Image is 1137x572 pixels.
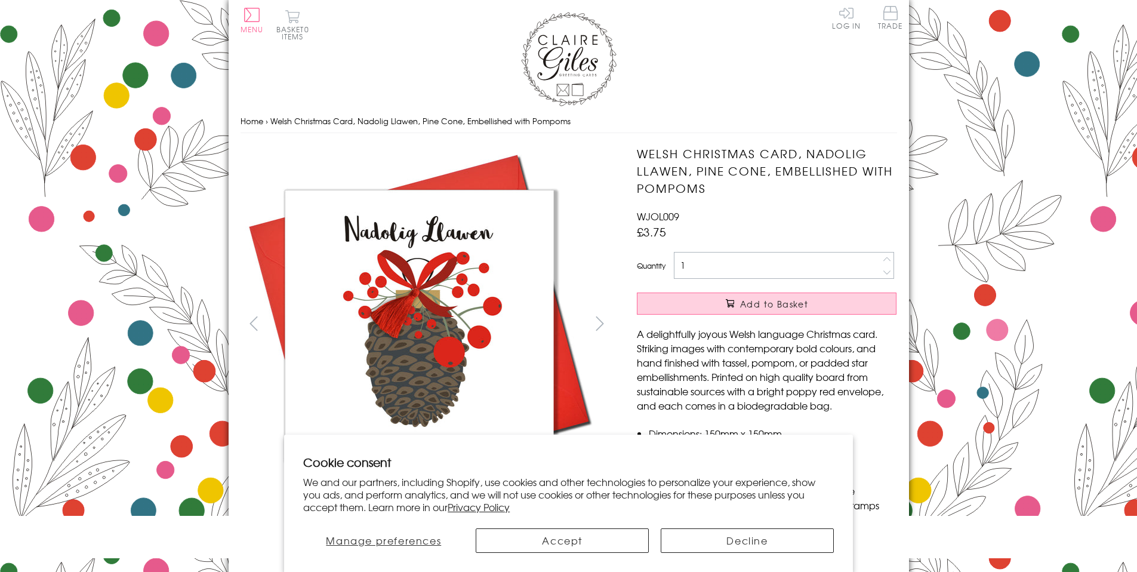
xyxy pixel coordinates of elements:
button: Accept [476,528,649,553]
span: £3.75 [637,223,666,240]
p: We and our partners, including Shopify, use cookies and other technologies to personalize your ex... [303,476,834,513]
button: Add to Basket [637,293,896,315]
button: Decline [661,528,834,553]
a: Trade [878,6,903,32]
label: Quantity [637,260,665,271]
span: Add to Basket [740,298,808,310]
span: › [266,115,268,127]
button: Menu [241,8,264,33]
button: Basket0 items [276,10,309,40]
a: Log In [832,6,861,29]
p: A delightfully joyous Welsh language Christmas card. Striking images with contemporary bold colou... [637,327,896,413]
button: Manage preferences [303,528,464,553]
span: Trade [878,6,903,29]
span: Welsh Christmas Card, Nadolig Llawen, Pine Cone, Embellished with Pompoms [270,115,571,127]
img: Claire Giles Greetings Cards [521,12,617,106]
img: Welsh Christmas Card, Nadolig Llawen, Pine Cone, Embellished with Pompoms [613,145,971,503]
button: next [586,310,613,337]
li: Dimensions: 150mm x 150mm [649,426,896,441]
a: Home [241,115,263,127]
img: Welsh Christmas Card, Nadolig Llawen, Pine Cone, Embellished with Pompoms [240,145,598,503]
span: Menu [241,24,264,35]
h1: Welsh Christmas Card, Nadolig Llawen, Pine Cone, Embellished with Pompoms [637,145,896,196]
span: 0 items [282,24,309,42]
a: Privacy Policy [448,500,510,514]
button: prev [241,310,267,337]
nav: breadcrumbs [241,109,897,134]
h2: Cookie consent [303,454,834,470]
span: Manage preferences [326,533,441,548]
span: WJOL009 [637,209,679,223]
